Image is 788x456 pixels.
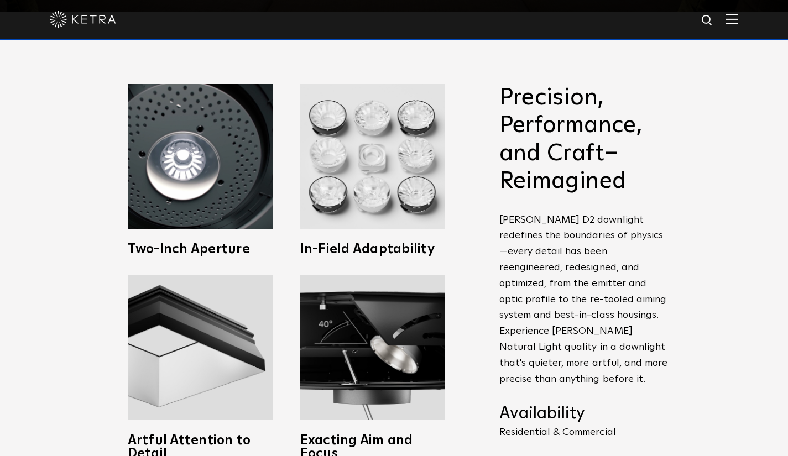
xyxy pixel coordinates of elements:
[300,84,445,229] img: Ketra D2 LED Downlight fixtures with Wireless Control
[701,14,714,28] img: search icon
[499,403,671,424] h4: Availability
[726,14,738,24] img: Hamburger%20Nav.svg
[499,427,671,437] p: Residential & Commercial
[50,11,116,28] img: ketra-logo-2019-white
[128,84,273,229] img: Ketra 2
[300,243,445,256] h3: In-Field Adaptability
[499,212,671,387] p: [PERSON_NAME] D2 downlight redefines the boundaries of physics—every detail has been reengineered...
[300,275,445,420] img: Adjustable downlighting with 40 degree tilt
[128,243,273,256] h3: Two-Inch Aperture
[128,275,273,420] img: Ketra full spectrum lighting fixtures
[499,84,671,196] h2: Precision, Performance, and Craft–Reimagined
